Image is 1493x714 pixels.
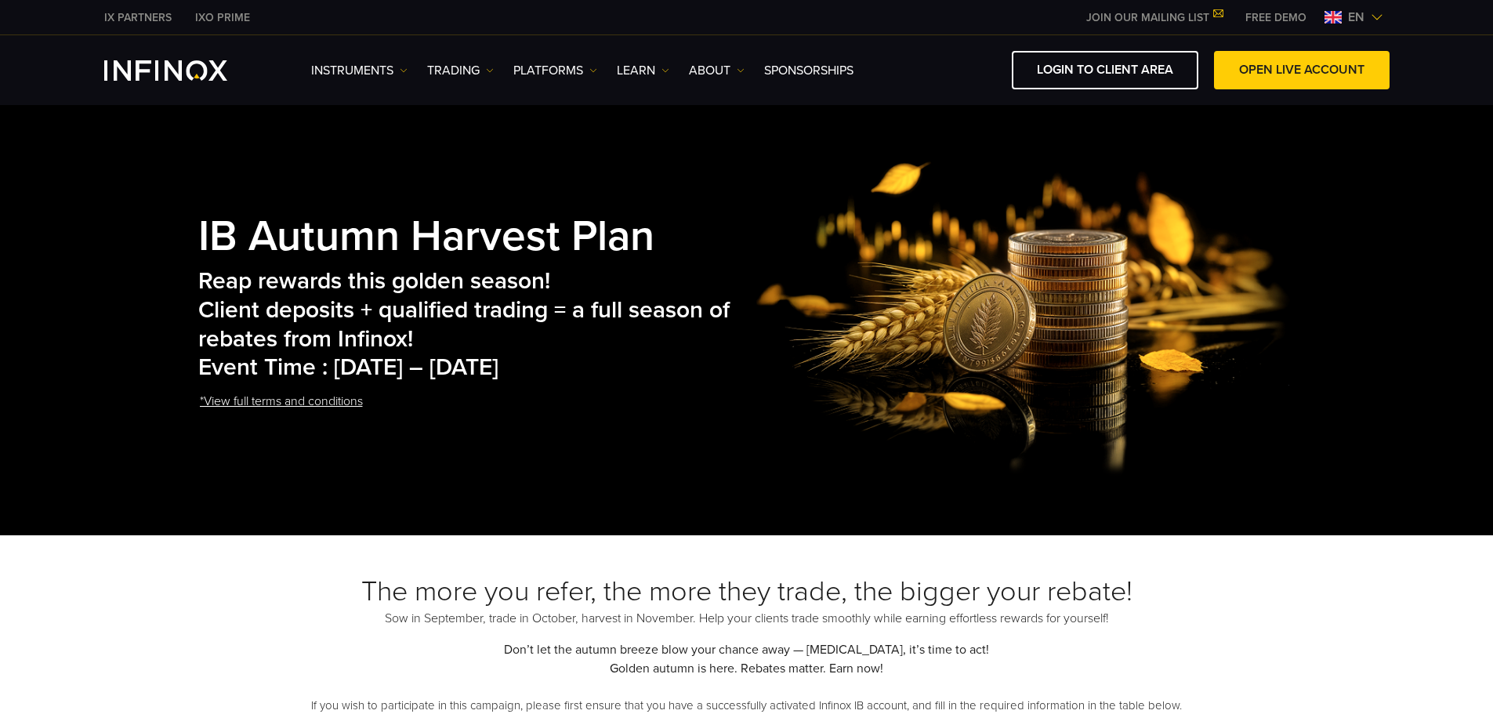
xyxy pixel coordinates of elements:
a: OPEN LIVE ACCOUNT [1214,51,1390,89]
span: en [1342,8,1371,27]
a: LOGIN TO CLIENT AREA [1012,51,1198,89]
h3: The more you refer, the more they trade, the bigger your rebate! [198,574,1296,609]
strong: IB Autumn Harvest Plan [198,211,654,263]
h2: Reap rewards this golden season! Client deposits + qualified trading = a full season of rebates f... [198,267,756,382]
a: JOIN OUR MAILING LIST [1074,11,1234,24]
a: PLATFORMS [513,61,597,80]
a: TRADING [427,61,494,80]
p: Sow in September, trade in October, harvest in November. Help your clients trade smoothly while e... [198,609,1296,628]
a: Learn [617,61,669,80]
a: INFINOX Logo [104,60,264,81]
a: SPONSORSHIPS [764,61,853,80]
a: Instruments [311,61,408,80]
a: INFINOX MENU [1234,9,1318,26]
a: INFINOX [92,9,183,26]
a: ABOUT [689,61,745,80]
a: *View full terms and conditions [198,382,364,421]
a: INFINOX [183,9,262,26]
